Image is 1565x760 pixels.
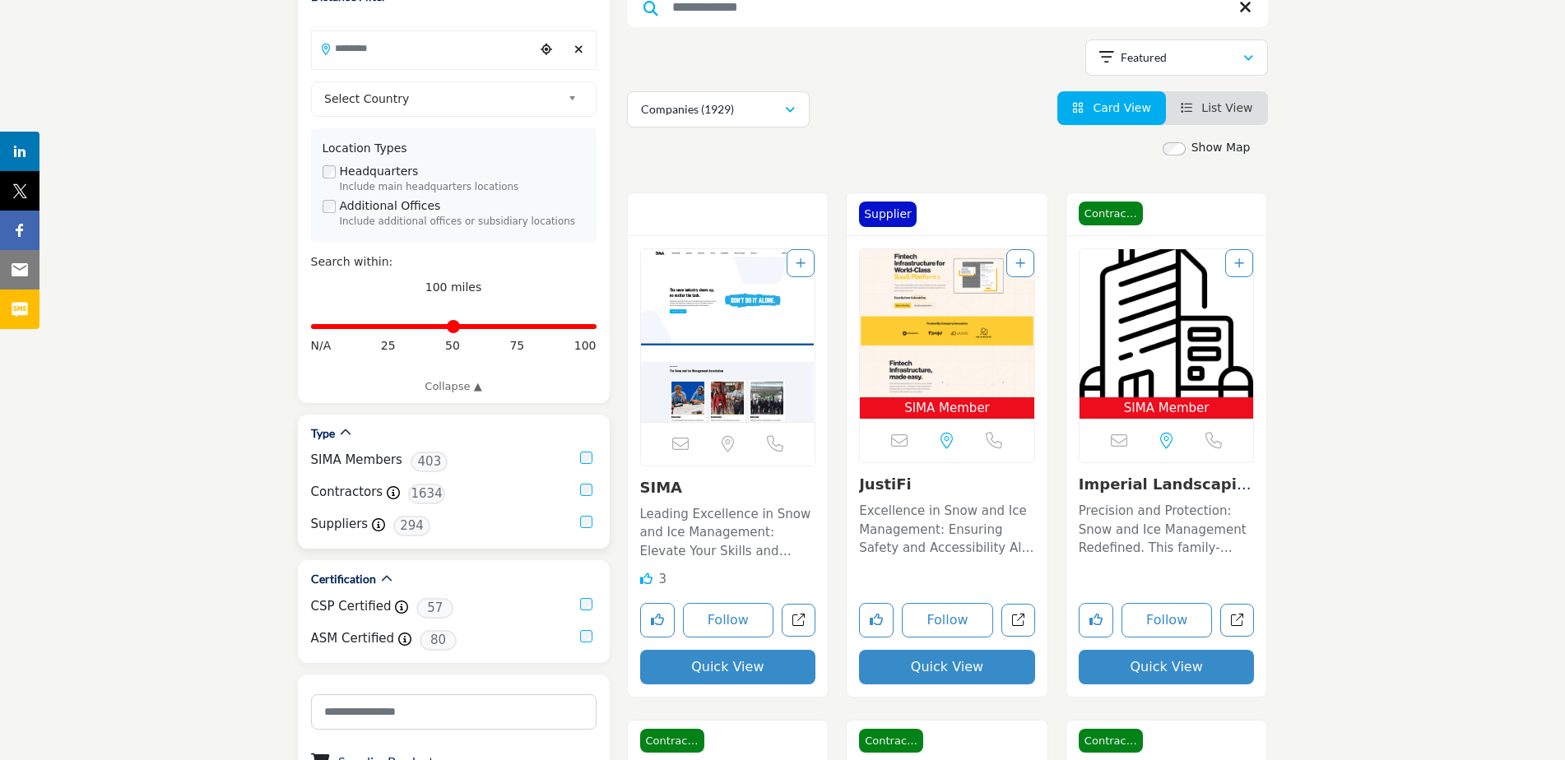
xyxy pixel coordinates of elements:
a: SIMA [640,479,683,496]
a: Add To List [796,257,806,270]
span: 50 [445,337,460,355]
span: 25 [381,337,396,355]
a: Add To List [1234,257,1244,270]
a: Collapse ▲ [311,378,597,395]
p: Excellence in Snow and Ice Management: Ensuring Safety and Accessibility All Winter Long The comp... [859,502,1035,558]
span: 57 [416,598,453,619]
h2: Certification [311,571,376,587]
label: SIMA Members [311,451,402,470]
span: SIMA Member [863,399,1031,418]
a: JustiFi [859,475,911,493]
button: Follow [683,603,774,637]
input: Suppliers checkbox [580,516,592,528]
input: Search Category [311,694,597,730]
img: SIMA [641,249,815,422]
a: Open Listing in new tab [1080,249,1254,419]
input: ASM Certified checkbox [580,630,592,642]
button: Quick View [640,650,816,684]
li: List View [1166,91,1268,125]
label: Headquarters [340,163,419,180]
button: Featured [1085,39,1268,76]
span: SIMA Member [1083,399,1251,418]
div: Include main headquarters locations [340,180,585,195]
a: Open sima in new tab [782,604,815,637]
div: Choose your current location [534,32,559,67]
button: Follow [1122,603,1213,637]
div: Include additional offices or subsidiary locations [340,215,585,229]
p: Leading Excellence in Snow and Ice Management: Elevate Your Skills and Safety Standards! Operatin... [640,505,816,561]
li: Card View [1057,91,1166,125]
a: View Card [1072,101,1151,114]
p: Featured [1121,49,1167,66]
div: Clear search location [567,32,592,67]
span: Contractor [1079,202,1143,226]
a: Excellence in Snow and Ice Management: Ensuring Safety and Accessibility All Winter Long The comp... [859,498,1035,558]
button: Like listing [640,603,675,637]
span: N/A [311,337,332,355]
a: Imperial Landscaping... [1079,475,1252,511]
i: Likes [640,572,652,585]
a: Leading Excellence in Snow and Ice Management: Elevate Your Skills and Safety Standards! Operatin... [640,501,816,561]
button: Like listing [859,603,894,637]
span: 403 [411,452,448,472]
h3: JustiFi [859,475,1035,494]
span: 1634 [408,484,445,504]
input: Contractors checkbox [580,484,592,496]
span: 100 miles [425,280,482,294]
button: Quick View [1079,650,1255,684]
h2: Type [311,425,335,442]
span: 3 [658,572,666,586]
label: Suppliers [311,515,369,534]
h3: SIMA [640,479,816,497]
label: Show Map [1191,139,1251,156]
span: 294 [393,516,430,536]
a: Open Listing in new tab [641,249,815,422]
a: Open Listing in new tab [860,249,1034,419]
a: Add To List [1015,257,1025,270]
p: Precision and Protection: Snow and Ice Management Redefined. This family-owned and operated compa... [1079,502,1255,558]
span: Select Country [324,89,561,109]
label: CSP Certified [311,597,392,616]
button: Follow [902,603,993,637]
span: 100 [574,337,597,355]
span: List View [1201,101,1252,114]
span: Card View [1093,101,1150,114]
span: Contractor [859,729,923,753]
p: Supplier [864,206,912,223]
input: SIMA Members checkbox [580,452,592,464]
label: ASM Certified [311,629,395,648]
label: Contractors [311,483,383,502]
span: 80 [420,630,457,651]
a: Open justifi in new tab [1001,604,1035,637]
p: Companies (1929) [641,101,734,118]
span: Contractor [640,729,704,753]
span: Contractor [1079,729,1143,753]
div: Search within: [311,253,597,271]
a: Open imperial-landscaping in new tab [1220,604,1254,637]
span: 75 [509,337,524,355]
button: Companies (1929) [627,91,810,127]
a: Precision and Protection: Snow and Ice Management Redefined. This family-owned and operated compa... [1079,498,1255,558]
img: JustiFi [860,249,1034,397]
a: View List [1181,101,1253,114]
h3: Imperial Landscaping [1079,475,1255,494]
img: Imperial Landscaping [1080,249,1254,397]
input: CSP Certified checkbox [580,598,592,610]
button: Like listing [1079,603,1113,637]
button: Quick View [859,650,1035,684]
input: Search Location [312,32,534,64]
div: Location Types [323,140,585,157]
label: Additional Offices [340,197,441,215]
